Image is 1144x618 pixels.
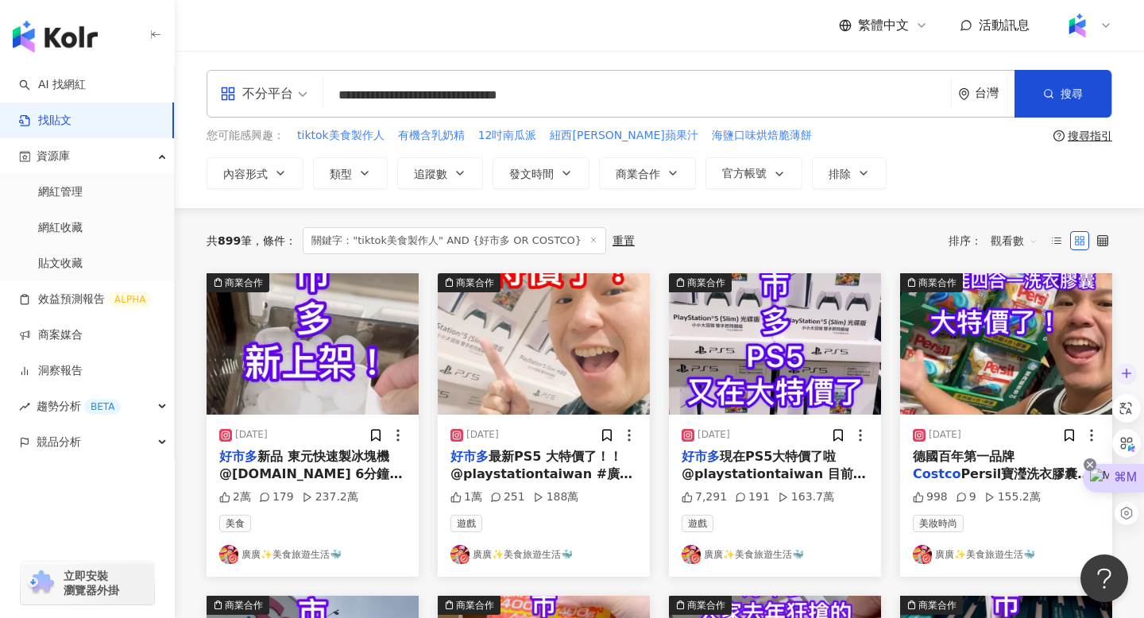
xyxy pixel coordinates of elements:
[438,273,650,415] img: post-image
[550,128,698,144] span: 紐西[PERSON_NAME]蘋果汁
[929,428,961,442] div: [DATE]
[490,489,525,505] div: 251
[900,273,1112,415] button: 商業合作
[450,449,489,464] mark: 好市多
[975,87,1015,100] div: 台灣
[450,449,632,517] span: 最新PS5 大特價了！！ @playstationtaiwan #廣廣美食 #[GEOGRAPHIC_DATA] #
[19,113,71,129] a: 找貼文
[682,449,720,464] mark: 好市多
[1015,70,1111,118] button: 搜尋
[219,449,257,464] mark: 好市多
[223,168,268,180] span: 內容形式
[397,127,466,145] button: 有機含乳奶精
[218,234,241,247] span: 899
[25,570,56,596] img: chrome extension
[64,569,119,597] span: 立即安裝 瀏覽器外掛
[979,17,1030,33] span: 活動訊息
[252,234,296,247] span: 條件 ：
[812,157,887,189] button: 排除
[84,399,121,415] div: BETA
[913,489,948,505] div: 998
[913,545,1100,564] a: KOL Avatar廣廣✨美食旅遊生活🐳
[991,228,1038,253] span: 觀看數
[682,545,701,564] img: KOL Avatar
[19,77,86,93] a: searchAI 找網紅
[478,128,537,144] span: 12吋南瓜派
[682,515,713,532] span: 遊戲
[705,157,802,189] button: 官方帳號
[509,168,554,180] span: 發文時間
[207,273,419,415] img: post-image
[21,562,154,604] a: chrome extension立即安裝 瀏覽器外掛
[682,545,868,564] a: KOL Avatar廣廣✨美食旅遊生活🐳
[687,597,725,613] div: 商業合作
[913,449,1015,464] span: 德國百年第一品牌
[918,597,957,613] div: 商業合作
[398,128,465,144] span: 有機含乳奶精
[13,21,98,52] img: logo
[296,127,385,145] button: tiktok美食製作人
[778,489,834,505] div: 163.7萬
[984,489,1041,505] div: 155.2萬
[297,128,385,144] span: tiktok美食製作人
[38,220,83,236] a: 網紅收藏
[414,168,447,180] span: 追蹤數
[19,363,83,379] a: 洞察報告
[1080,554,1128,602] iframe: Help Scout Beacon - Open
[913,545,932,564] img: KOL Avatar
[1053,130,1065,141] span: question-circle
[19,401,30,412] span: rise
[918,275,957,291] div: 商業合作
[669,273,881,415] button: 商業合作
[456,597,494,613] div: 商業合作
[722,167,767,180] span: 官方帳號
[219,545,406,564] a: KOL Avatar廣廣✨美食旅遊生活🐳
[735,489,770,505] div: 191
[450,489,482,505] div: 1萬
[259,489,294,505] div: 179
[38,256,83,272] a: 貼文收藏
[687,275,725,291] div: 商業合作
[466,428,499,442] div: [DATE]
[958,88,970,100] span: environment
[1061,87,1083,100] span: 搜尋
[956,489,976,505] div: 9
[219,545,238,564] img: KOL Avatar
[599,157,696,189] button: 商業合作
[477,127,538,145] button: 12吋南瓜派
[302,489,358,505] div: 237.2萬
[913,466,960,481] mark: Costco
[616,168,660,180] span: 商業合作
[220,81,293,106] div: 不分平台
[450,545,470,564] img: KOL Avatar
[450,515,482,532] span: 遊戲
[207,157,303,189] button: 內容形式
[37,138,70,174] span: 資源庫
[1068,129,1112,142] div: 搜尋指引
[220,86,236,102] span: appstore
[669,273,881,415] img: post-image
[549,127,698,145] button: 紐西[PERSON_NAME]蘋果汁
[456,275,494,291] div: 商業合作
[207,234,252,247] div: 共 筆
[313,157,388,189] button: 類型
[450,545,637,564] a: KOL Avatar廣廣✨美食旅遊生活🐳
[225,597,263,613] div: 商業合作
[19,292,152,307] a: 效益預測報告ALPHA
[900,273,1112,415] img: post-image
[37,388,121,424] span: 趨勢分析
[858,17,909,34] span: 繁體中文
[219,515,251,532] span: 美食
[303,227,606,254] span: 關鍵字："tiktok美食製作人" AND {好市多 OR COSTCO}
[397,157,483,189] button: 追蹤數
[829,168,851,180] span: 排除
[493,157,589,189] button: 發文時間
[207,273,419,415] button: 商業合作
[219,489,251,505] div: 2萬
[913,515,964,532] span: 美妝時尚
[712,128,812,144] span: 海鹽口味烘焙脆薄餅
[533,489,579,505] div: 188萬
[711,127,813,145] button: 海鹽口味烘焙脆薄餅
[438,273,650,415] button: 商業合作
[37,424,81,460] span: 競品分析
